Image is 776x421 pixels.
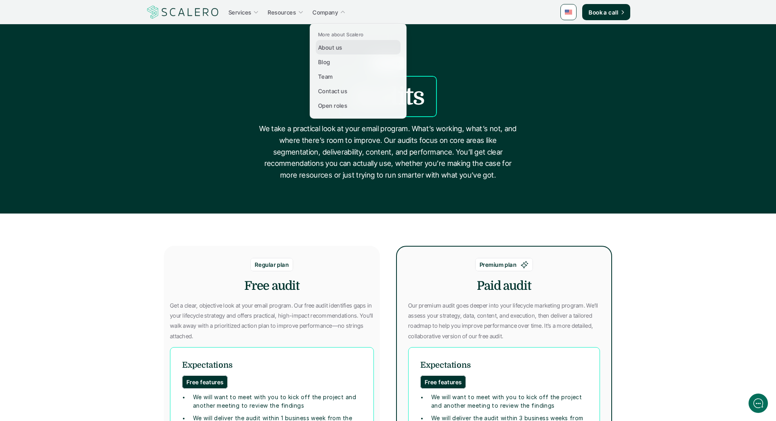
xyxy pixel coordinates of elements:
[257,123,519,181] p: We take a practical look at your email program. What’s working, what’s not, and where there’s roo...
[316,69,401,84] a: Team
[318,72,333,81] p: Team
[318,58,330,66] p: Blog
[312,8,338,17] p: Company
[420,359,582,371] h6: Expectations
[182,359,362,371] h6: Expectations
[316,40,401,54] a: About us
[191,277,353,294] h4: Free audit
[408,300,600,341] p: Our premium audit goes deeper into your lifecycle marketing program. We’ll assess your strategy, ...
[268,8,296,17] p: Resources
[187,378,223,386] p: Free features
[316,84,401,98] a: Contact us
[318,101,347,110] p: Open roles
[582,4,630,20] a: Book a call
[318,87,347,95] p: Contact us
[255,260,289,269] p: Regular plan
[52,112,97,118] span: New conversation
[146,5,220,19] a: Scalero company logo
[12,39,149,52] h1: Hi! Welcome to [GEOGRAPHIC_DATA].
[316,98,401,113] a: Open roles
[480,260,516,269] p: Premium plan
[193,394,358,409] strong: We will want to meet with you to kick off the project and another meeting to review the findings
[589,8,618,17] p: Book a call
[170,300,374,341] p: Get a clear, objective look at your email program. Our free audit identifies gaps in your lifecyc...
[318,43,342,52] p: About us
[229,8,251,17] p: Services
[749,394,768,413] iframe: gist-messenger-bubble-iframe
[431,394,584,409] strong: We will want to meet with you to kick off the project and another meeting to review the findings
[425,378,461,386] p: Free features
[146,4,220,20] img: Scalero company logo
[12,54,149,92] h2: Let us know if we can help with lifecycle marketing.
[67,282,102,287] span: We run on Gist
[13,107,149,123] button: New conversation
[318,32,364,38] p: More about Scalero
[316,54,401,69] a: Blog
[424,277,585,294] h4: Paid audit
